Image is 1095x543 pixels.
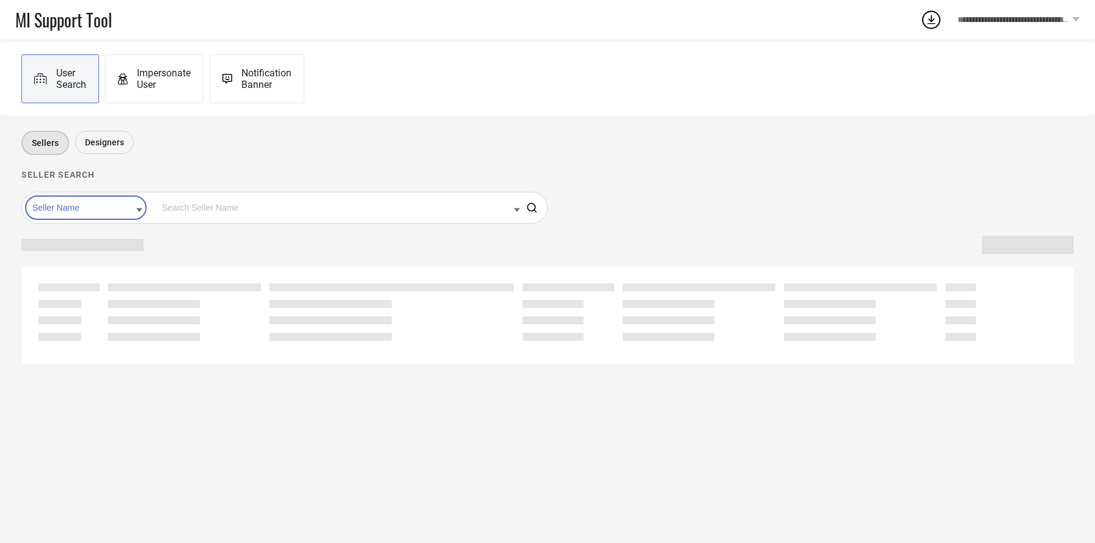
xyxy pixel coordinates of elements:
span: Designers [85,137,124,147]
h1: Seller search [21,170,1074,180]
span: MI Support Tool [15,7,112,32]
span: Sellers [32,138,59,148]
input: Search Seller Name [159,200,520,216]
span: Notification Banner [241,67,291,90]
div: Open download list [920,9,942,31]
span: User Search [56,67,86,90]
span: Impersonate User [137,67,191,90]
